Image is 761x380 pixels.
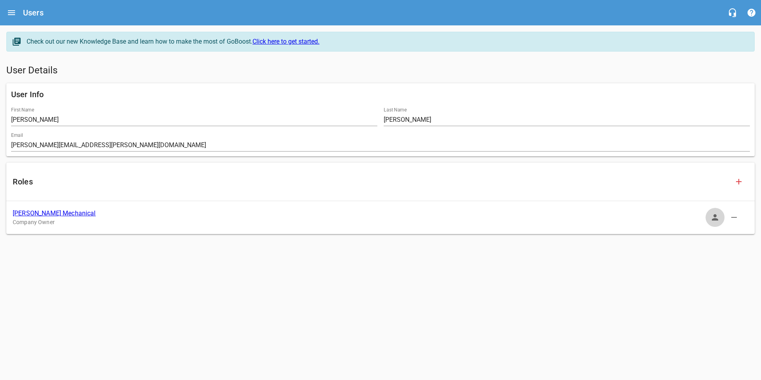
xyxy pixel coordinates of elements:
[252,38,319,45] a: Click here to get started.
[725,208,744,227] button: Delete Role
[27,37,746,46] div: Check out our new Knowledge Base and learn how to make the most of GoBoost.
[742,3,761,22] button: Support Portal
[723,3,742,22] button: Live Chat
[13,175,729,188] h6: Roles
[11,133,23,138] label: Email
[23,6,44,19] h6: Users
[729,172,748,191] button: Add Role
[11,107,34,112] label: First Name
[6,64,755,77] h5: User Details
[13,209,96,217] a: [PERSON_NAME] Mechanical
[13,218,736,226] p: Company Owner
[384,107,407,112] label: Last Name
[2,3,21,22] button: Open drawer
[11,88,750,101] h6: User Info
